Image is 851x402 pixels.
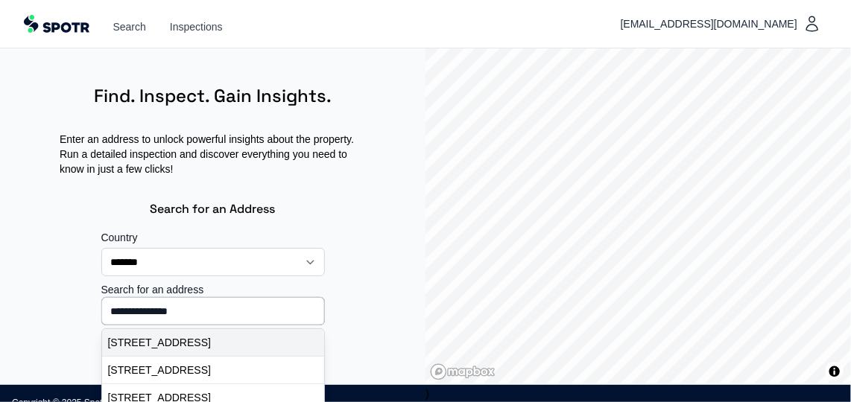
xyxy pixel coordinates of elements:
[113,19,146,34] a: Search
[425,48,851,383] canvas: Map
[94,72,332,120] h1: Find. Inspect. Gain Insights.
[108,335,318,350] p: [STREET_ADDRESS]
[101,282,325,297] label: Search for an address
[430,363,496,380] a: Mapbox homepage
[151,188,276,230] h3: Search for an Address
[615,9,827,39] button: [EMAIL_ADDRESS][DOMAIN_NAME]
[108,363,318,377] p: [STREET_ADDRESS]
[425,48,851,385] div: )
[101,230,325,245] label: Country
[170,19,223,34] a: Inspections
[621,15,803,33] span: [EMAIL_ADDRESS][DOMAIN_NAME]
[24,120,402,188] p: Enter an address to unlock powerful insights about the property. Run a detailed inspection and di...
[826,363,844,380] button: Toggle attribution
